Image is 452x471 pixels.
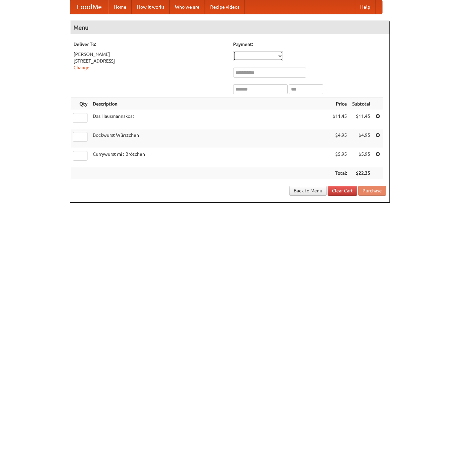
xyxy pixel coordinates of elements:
[90,110,330,129] td: Das Hausmannskost
[330,167,350,179] th: Total:
[108,0,132,14] a: Home
[328,186,357,196] a: Clear Cart
[350,98,373,110] th: Subtotal
[330,98,350,110] th: Price
[289,186,327,196] a: Back to Menu
[350,129,373,148] td: $4.95
[355,0,376,14] a: Help
[74,51,226,58] div: [PERSON_NAME]
[74,41,226,48] h5: Deliver To:
[70,0,108,14] a: FoodMe
[132,0,170,14] a: How it works
[358,186,386,196] button: Purchase
[330,110,350,129] td: $11.45
[350,110,373,129] td: $11.45
[70,21,389,34] h4: Menu
[90,148,330,167] td: Currywurst mit Brötchen
[90,129,330,148] td: Bockwurst Würstchen
[233,41,386,48] h5: Payment:
[90,98,330,110] th: Description
[330,148,350,167] td: $5.95
[170,0,205,14] a: Who we are
[74,58,226,64] div: [STREET_ADDRESS]
[330,129,350,148] td: $4.95
[74,65,89,70] a: Change
[70,98,90,110] th: Qty
[350,148,373,167] td: $5.95
[350,167,373,179] th: $22.35
[205,0,245,14] a: Recipe videos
